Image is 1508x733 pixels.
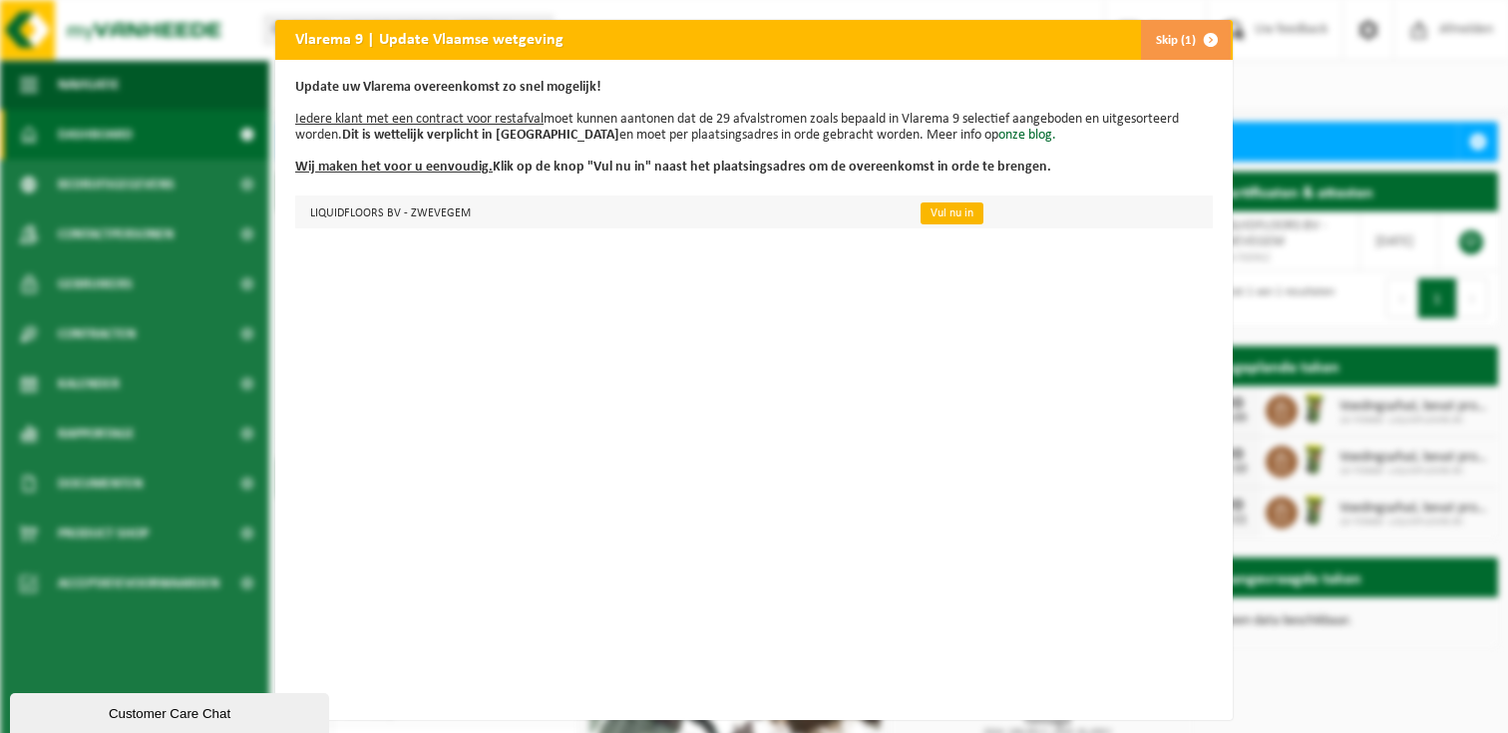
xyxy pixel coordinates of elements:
a: Vul nu in [921,202,983,224]
td: LIQUIDFLOORS BV - ZWEVEGEM [295,195,904,228]
a: onze blog. [998,128,1056,143]
button: Skip (1) [1140,20,1231,60]
b: Update uw Vlarema overeenkomst zo snel mogelijk! [295,80,601,95]
u: Wij maken het voor u eenvoudig. [295,160,493,175]
h2: Vlarema 9 | Update Vlaamse wetgeving [275,20,583,58]
b: Klik op de knop "Vul nu in" naast het plaatsingsadres om de overeenkomst in orde te brengen. [295,160,1051,175]
u: Iedere klant met een contract voor restafval [295,112,544,127]
p: moet kunnen aantonen dat de 29 afvalstromen zoals bepaald in Vlarema 9 selectief aangeboden en ui... [295,80,1213,176]
b: Dit is wettelijk verplicht in [GEOGRAPHIC_DATA] [342,128,619,143]
iframe: chat widget [10,689,333,733]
